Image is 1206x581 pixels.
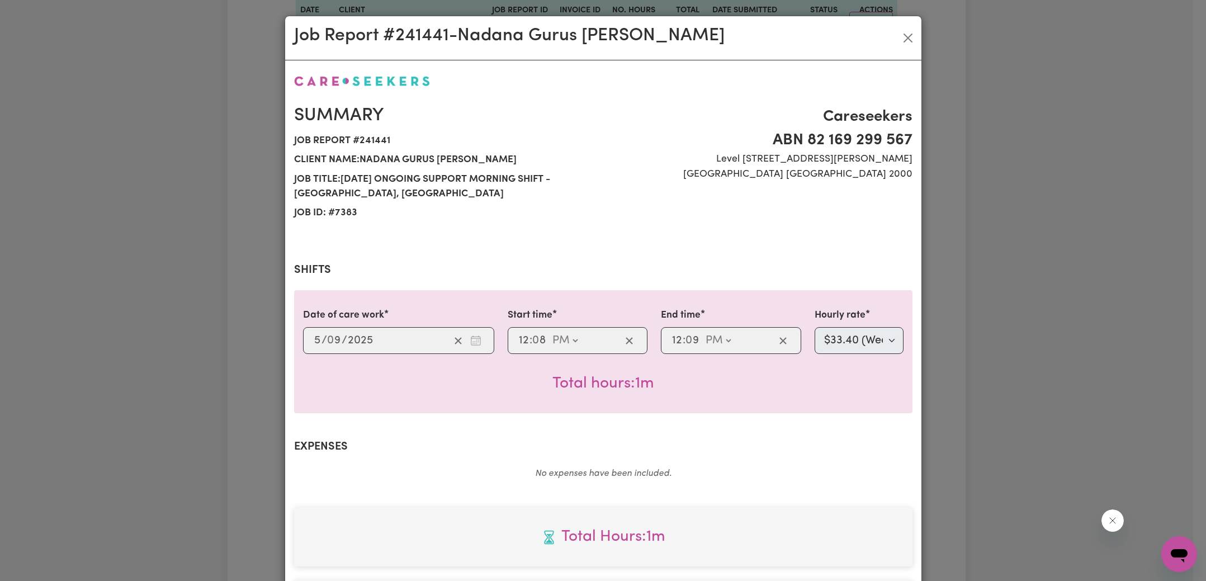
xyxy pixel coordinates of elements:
span: Job title: [DATE] Ongoing Support Morning Shift - [GEOGRAPHIC_DATA], [GEOGRAPHIC_DATA] [294,170,597,204]
label: Date of care work [303,308,384,323]
span: / [321,334,327,347]
iframe: Close message [1101,509,1124,532]
span: Careseekers [610,105,912,129]
label: Hourly rate [815,308,866,323]
span: 0 [327,335,334,346]
span: / [342,334,347,347]
input: -- [533,332,547,349]
label: End time [661,308,701,323]
span: Need any help? [7,8,68,17]
input: -- [314,332,321,349]
button: Enter the date of care work [467,332,485,349]
h2: Expenses [294,440,912,454]
span: : [683,334,685,347]
iframe: Button to launch messaging window [1161,536,1197,572]
span: [GEOGRAPHIC_DATA] [GEOGRAPHIC_DATA] 2000 [610,167,912,182]
span: : [529,334,532,347]
h2: Job Report # 241441 - Nadana Gurus [PERSON_NAME] [294,25,725,46]
span: ABN 82 169 299 567 [610,129,912,152]
input: -- [671,332,683,349]
span: 0 [685,335,692,346]
span: Level [STREET_ADDRESS][PERSON_NAME] [610,152,912,167]
span: Total hours worked: 1 minute [303,525,904,549]
span: Job report # 241441 [294,131,597,150]
span: Job ID: # 7383 [294,204,597,223]
button: Close [899,29,917,47]
input: -- [328,332,342,349]
button: Clear date [450,332,467,349]
label: Start time [508,308,552,323]
img: Careseekers logo [294,76,430,86]
input: -- [686,332,700,349]
input: ---- [347,332,373,349]
span: Client name: Nadana Gurus [PERSON_NAME] [294,150,597,169]
h2: Summary [294,105,597,126]
em: No expenses have been included. [535,469,671,478]
span: 0 [532,335,539,346]
span: Total hours worked: 1 minute [552,376,654,391]
h2: Shifts [294,263,912,277]
input: -- [518,332,529,349]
